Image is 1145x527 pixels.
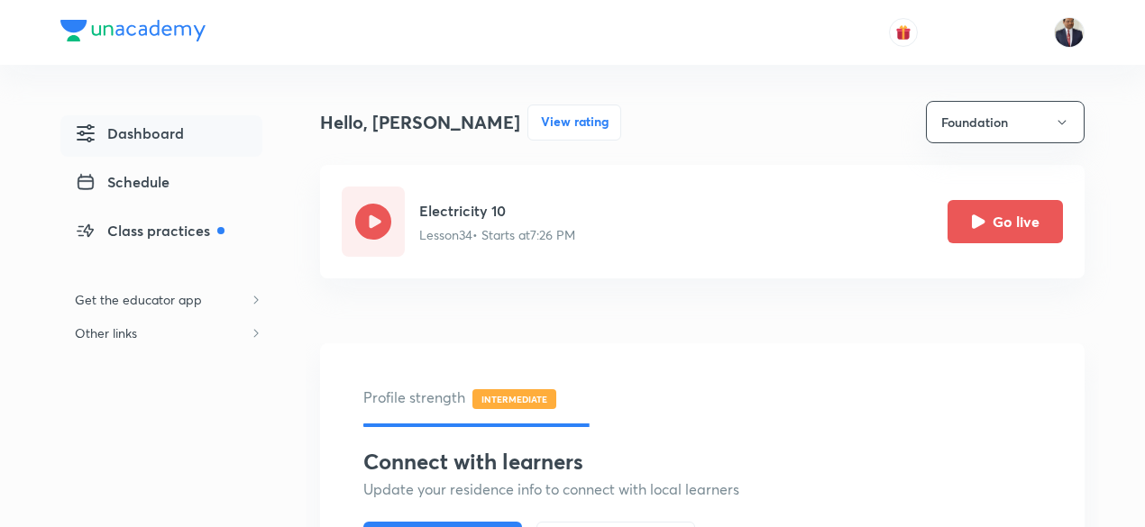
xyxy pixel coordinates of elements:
a: Class practices [60,213,262,254]
span: INTERMEDIATE [472,389,556,409]
button: Go live [948,200,1063,243]
span: Schedule [75,171,169,193]
a: Company Logo [60,20,206,46]
a: Schedule [60,164,262,205]
h5: Electricity 10 [419,200,575,222]
button: avatar [889,18,918,47]
h4: Hello, [PERSON_NAME] [320,109,520,136]
img: Ravindra Patil [1054,17,1085,48]
h5: Update your residence info to connect with local learners [363,478,1041,500]
img: Company Logo [60,20,206,41]
h6: Get the educator app [60,283,216,316]
a: Dashboard [60,115,262,157]
span: Class practices [75,220,224,241]
h5: Profile strength [363,386,1041,409]
h3: Connect with learners [363,449,1041,475]
button: View rating [527,104,621,141]
img: avatar [895,24,911,41]
span: Dashboard [75,123,184,144]
h6: Other links [60,316,151,350]
button: Foundation [926,101,1085,143]
p: Lesson 34 • Starts at 7:26 PM [419,225,575,244]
